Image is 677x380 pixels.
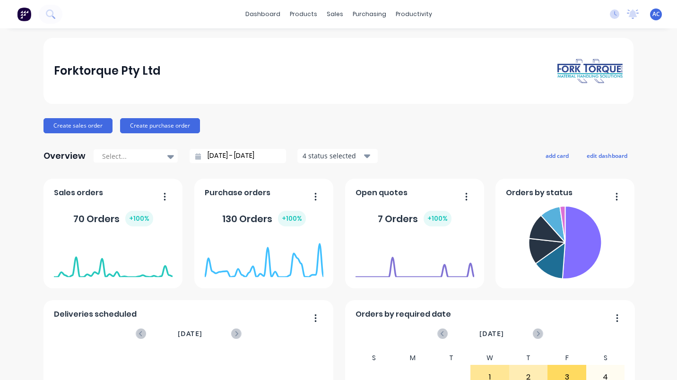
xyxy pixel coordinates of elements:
span: Open quotes [356,187,408,199]
button: edit dashboard [581,149,634,162]
button: Create sales order [43,118,113,133]
div: 70 Orders [73,211,153,226]
span: Sales orders [54,187,103,199]
div: + 100 % [424,211,451,226]
span: AC [652,10,660,18]
div: S [586,351,625,365]
div: 4 status selected [303,151,362,161]
div: F [547,351,586,365]
div: 7 Orders [378,211,451,226]
span: [DATE] [178,328,202,339]
button: add card [539,149,575,162]
div: productivity [391,7,437,21]
div: S [355,351,394,365]
span: Purchase orders [205,187,270,199]
div: products [285,7,322,21]
div: T [509,351,548,365]
div: W [470,351,509,365]
div: M [393,351,432,365]
div: Forktorque Pty Ltd [54,61,161,80]
div: T [432,351,471,365]
div: sales [322,7,348,21]
img: Forktorque Pty Ltd [557,58,623,84]
button: Create purchase order [120,118,200,133]
div: + 100 % [125,211,153,226]
span: [DATE] [479,328,504,339]
div: Overview [43,147,86,165]
div: + 100 % [278,211,306,226]
a: dashboard [241,7,285,21]
div: 130 Orders [222,211,306,226]
img: Factory [17,7,31,21]
div: purchasing [348,7,391,21]
span: Orders by status [506,187,573,199]
button: 4 status selected [297,149,378,163]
